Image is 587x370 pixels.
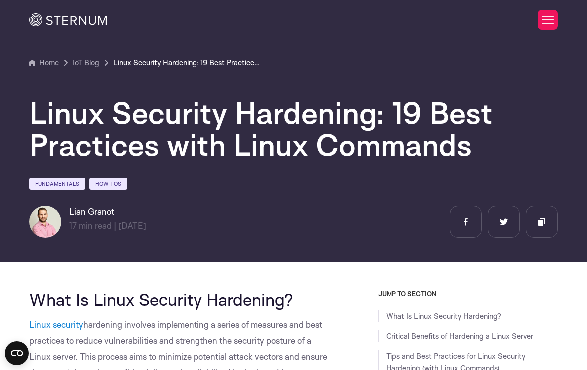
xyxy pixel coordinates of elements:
[69,220,77,231] span: 17
[89,178,127,190] a: How Tos
[29,319,83,330] a: Linux security
[69,206,146,218] h6: Lian Granot
[29,206,61,238] img: Lian Granot
[386,331,533,341] a: Critical Benefits of Hardening a Linux Server
[69,220,116,231] span: min read |
[29,289,293,310] span: What Is Linux Security Hardening?
[113,57,263,69] a: Linux Security Hardening: 19 Best Practices with Linux Commands
[73,57,99,69] a: IoT Blog
[29,57,59,69] a: Home
[538,10,558,30] button: Toggle Menu
[29,178,85,190] a: Fundamentals
[118,220,146,231] span: [DATE]
[29,97,558,161] h1: Linux Security Hardening: 19 Best Practices with Linux Commands
[378,290,558,298] h3: JUMP TO SECTION
[386,311,501,321] a: What Is Linux Security Hardening?
[5,341,29,365] button: Open CMP widget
